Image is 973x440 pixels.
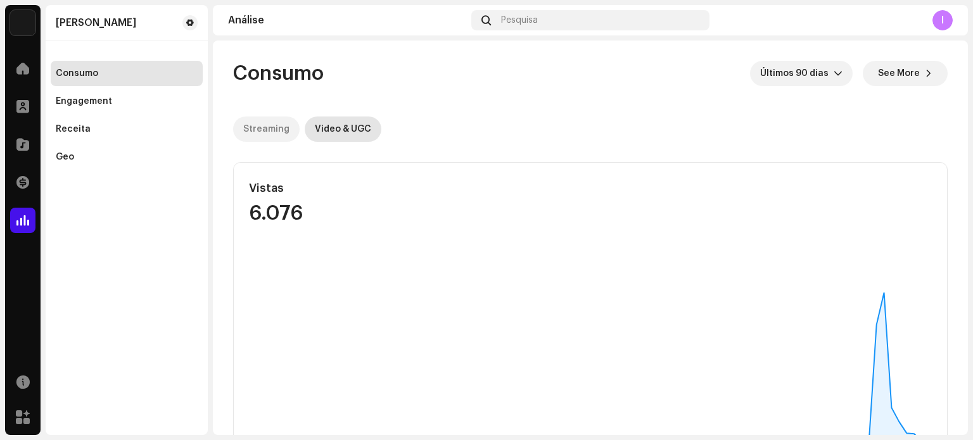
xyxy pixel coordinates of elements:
[249,203,456,223] div: 6.076
[10,10,35,35] img: 8570ccf7-64aa-46bf-9f70-61ee3b8451d8
[233,61,324,86] span: Consumo
[878,61,920,86] span: See More
[56,152,74,162] div: Geo
[501,15,538,25] span: Pesquisa
[56,124,91,134] div: Receita
[228,15,466,25] div: Análise
[56,96,112,106] div: Engagement
[51,144,203,170] re-m-nav-item: Geo
[932,10,953,30] div: I
[315,116,371,142] div: Video & UGC
[249,178,456,198] div: Vistas
[863,61,948,86] button: See More
[56,18,136,28] div: Ivan Silva
[834,61,843,86] div: dropdown trigger
[760,61,834,86] span: Últimos 90 dias
[56,68,98,79] div: Consumo
[51,116,203,142] re-m-nav-item: Receita
[243,116,289,142] div: Streaming
[51,89,203,114] re-m-nav-item: Engagement
[51,61,203,86] re-m-nav-item: Consumo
